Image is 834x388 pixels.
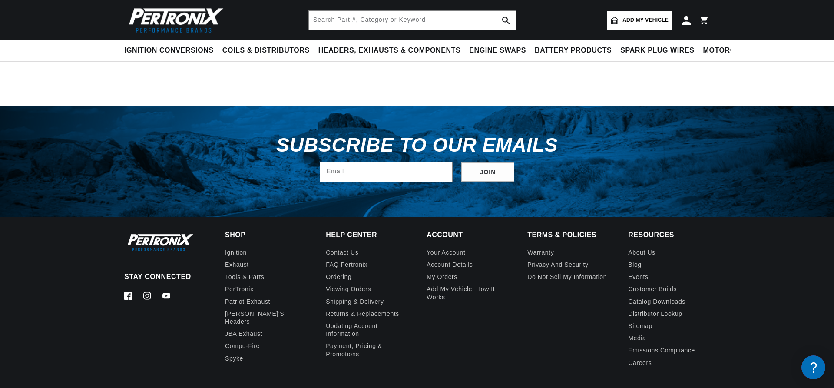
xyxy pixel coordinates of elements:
a: Careers [628,357,652,369]
span: Motorcycle [703,46,755,55]
a: My orders [427,271,457,283]
a: Shipping & Delivery [326,295,384,308]
a: Media [628,332,646,344]
a: FAQ Pertronix [326,259,367,271]
a: JBA Exhaust [225,328,262,340]
a: Tools & Parts [225,271,264,283]
a: Patriot Exhaust [225,295,270,308]
a: Sitemap [628,320,652,332]
a: Events [628,271,648,283]
a: Compu-Fire [225,340,260,352]
a: Add My Vehicle: How It Works [427,283,508,303]
a: Blog [628,259,641,271]
a: Ordering [326,271,351,283]
a: Exhaust [225,259,249,271]
h3: Subscribe to our emails [276,137,558,153]
summary: Headers, Exhausts & Components [314,40,465,61]
a: [PERSON_NAME]'s Headers [225,308,300,328]
input: Search Part #, Category or Keyword [309,11,516,30]
button: search button [496,11,516,30]
a: Your account [427,249,465,259]
a: Distributor Lookup [628,308,682,320]
a: PerTronix [225,283,254,295]
button: Subscribe [461,162,514,182]
img: Pertronix [124,232,194,253]
a: Catalog Downloads [628,295,685,308]
a: Returns & Replacements [326,308,399,320]
a: Customer Builds [628,283,677,295]
a: Updating Account Information [326,320,400,340]
summary: Motorcycle [699,40,759,61]
summary: Ignition Conversions [124,40,218,61]
img: Pertronix [124,5,224,35]
summary: Coils & Distributors [218,40,314,61]
a: Account details [427,259,473,271]
input: Email [320,162,452,182]
a: Do not sell my information [527,271,607,283]
span: Headers, Exhausts & Components [318,46,460,55]
span: Ignition Conversions [124,46,214,55]
a: Warranty [527,249,554,259]
span: Add my vehicle [622,16,669,24]
p: Stay Connected [124,272,197,282]
summary: Spark Plug Wires [616,40,698,61]
a: About Us [628,249,655,259]
a: Contact us [326,249,358,259]
a: Ignition [225,249,247,259]
a: Payment, Pricing & Promotions [326,340,407,360]
a: Spyke [225,352,243,365]
a: Viewing Orders [326,283,371,295]
a: Privacy and Security [527,259,588,271]
a: Add my vehicle [607,11,672,30]
span: Engine Swaps [469,46,526,55]
a: Emissions compliance [628,344,695,356]
summary: Engine Swaps [465,40,530,61]
span: Battery Products [535,46,612,55]
summary: Battery Products [530,40,616,61]
span: Spark Plug Wires [620,46,694,55]
span: Coils & Distributors [222,46,310,55]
